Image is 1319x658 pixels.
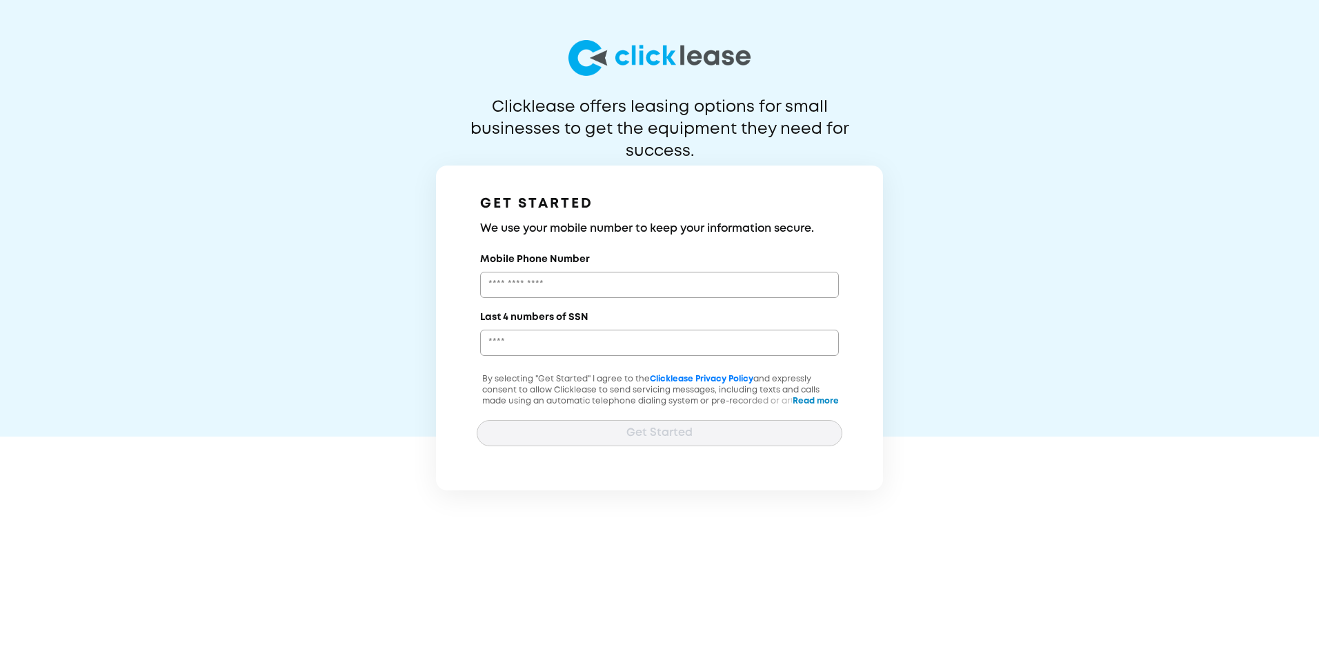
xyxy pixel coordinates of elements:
h3: We use your mobile number to keep your information secure. [480,221,839,237]
label: Mobile Phone Number [480,252,590,266]
button: Get Started [477,420,842,446]
a: Clicklease Privacy Policy [650,375,753,383]
p: Clicklease offers leasing options for small businesses to get the equipment they need for success. [437,97,882,141]
p: By selecting "Get Started" I agree to the and expressly consent to allow Clicklease to send servi... [477,374,842,440]
img: logo-larg [568,40,751,76]
label: Last 4 numbers of SSN [480,310,588,324]
h1: GET STARTED [480,193,839,215]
